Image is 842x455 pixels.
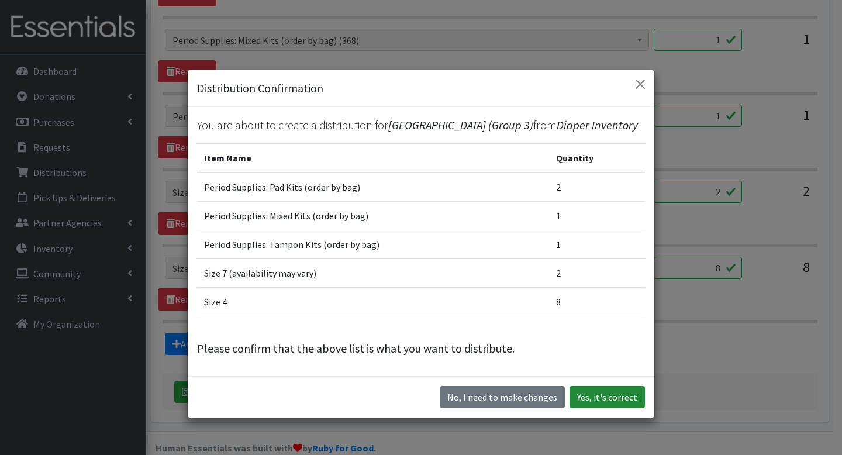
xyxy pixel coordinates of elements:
[197,340,645,357] p: Please confirm that the above list is what you want to distribute.
[197,116,645,134] p: You are about to create a distribution for from
[197,144,549,173] th: Item Name
[549,144,645,173] th: Quantity
[388,118,533,132] span: [GEOGRAPHIC_DATA] (Group 3)
[557,118,638,132] span: Diaper Inventory
[570,386,645,408] button: Yes, it's correct
[197,230,549,259] td: Period Supplies: Tampon Kits (order by bag)
[197,288,549,316] td: Size 4
[549,202,645,230] td: 1
[197,202,549,230] td: Period Supplies: Mixed Kits (order by bag)
[197,173,549,202] td: Period Supplies: Pad Kits (order by bag)
[549,230,645,259] td: 1
[631,75,650,94] button: Close
[549,173,645,202] td: 2
[197,259,549,288] td: Size 7 (availability may vary)
[440,386,565,408] button: No I need to make changes
[549,288,645,316] td: 8
[549,259,645,288] td: 2
[197,80,323,97] h5: Distribution Confirmation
